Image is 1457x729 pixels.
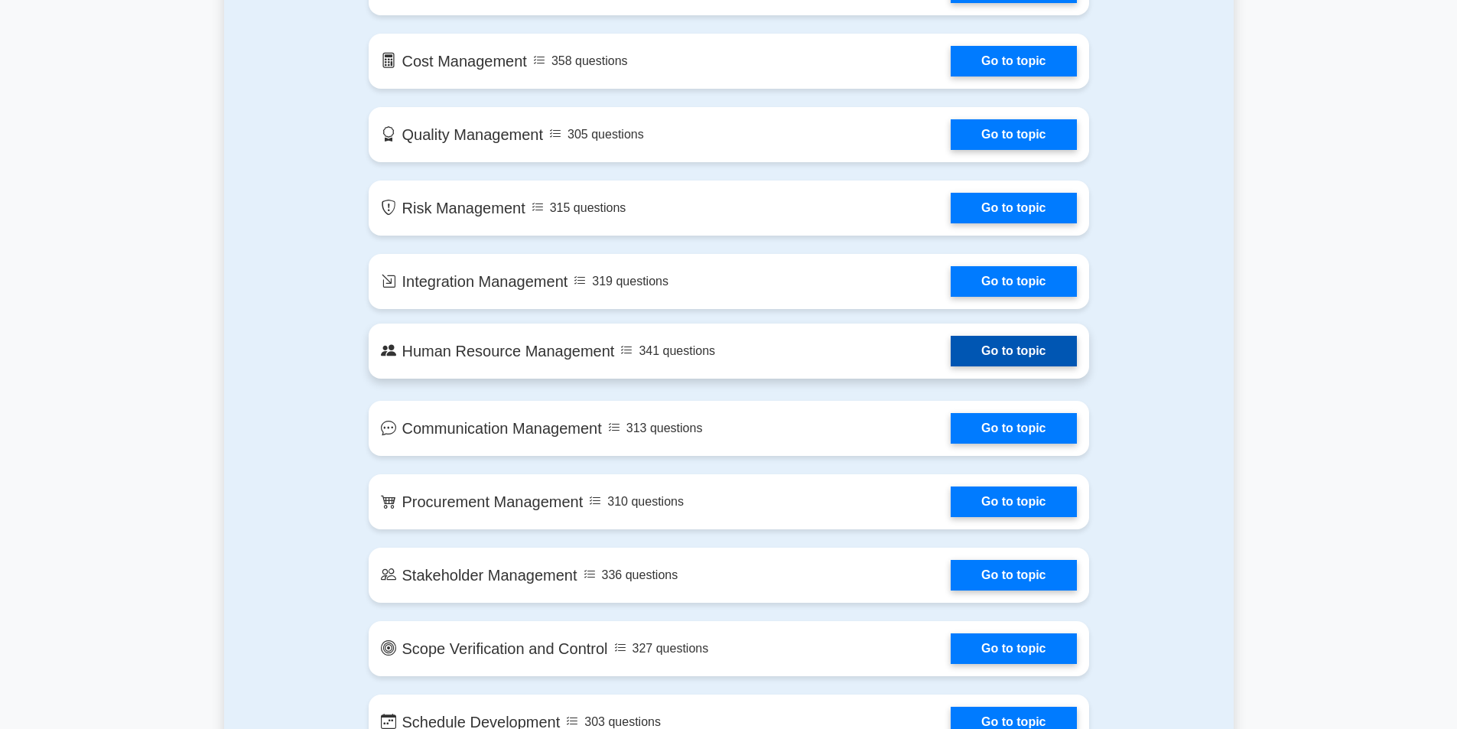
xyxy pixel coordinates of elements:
[951,119,1076,150] a: Go to topic
[951,46,1076,76] a: Go to topic
[951,633,1076,664] a: Go to topic
[951,487,1076,517] a: Go to topic
[951,560,1076,591] a: Go to topic
[951,336,1076,366] a: Go to topic
[951,266,1076,297] a: Go to topic
[951,193,1076,223] a: Go to topic
[951,413,1076,444] a: Go to topic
